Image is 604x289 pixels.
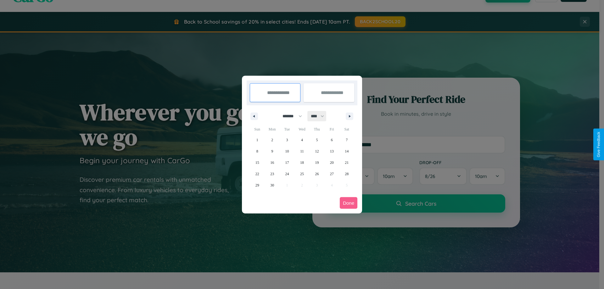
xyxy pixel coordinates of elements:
[255,168,259,180] span: 22
[346,134,348,146] span: 7
[265,157,279,168] button: 16
[294,124,309,134] span: Wed
[300,168,304,180] span: 25
[324,157,339,168] button: 20
[324,168,339,180] button: 27
[324,134,339,146] button: 6
[250,168,265,180] button: 22
[270,157,274,168] span: 16
[339,134,354,146] button: 7
[310,146,324,157] button: 12
[310,157,324,168] button: 19
[250,157,265,168] button: 15
[339,146,354,157] button: 14
[280,157,294,168] button: 17
[330,146,334,157] span: 13
[310,168,324,180] button: 26
[339,157,354,168] button: 21
[265,180,279,191] button: 30
[280,146,294,157] button: 10
[265,168,279,180] button: 23
[250,124,265,134] span: Sun
[330,157,334,168] span: 20
[294,168,309,180] button: 25
[310,134,324,146] button: 5
[270,168,274,180] span: 23
[345,157,349,168] span: 21
[285,146,289,157] span: 10
[280,124,294,134] span: Tue
[256,146,258,157] span: 8
[340,197,357,209] button: Done
[294,146,309,157] button: 11
[316,134,318,146] span: 5
[286,134,288,146] span: 3
[345,168,349,180] span: 28
[315,168,319,180] span: 26
[255,157,259,168] span: 15
[280,168,294,180] button: 24
[250,180,265,191] button: 29
[315,146,319,157] span: 12
[265,134,279,146] button: 2
[265,124,279,134] span: Mon
[300,146,304,157] span: 11
[285,157,289,168] span: 17
[331,134,333,146] span: 6
[250,146,265,157] button: 8
[324,146,339,157] button: 13
[271,146,273,157] span: 9
[255,180,259,191] span: 29
[265,146,279,157] button: 9
[339,168,354,180] button: 28
[256,134,258,146] span: 1
[280,134,294,146] button: 3
[285,168,289,180] span: 24
[315,157,319,168] span: 19
[330,168,334,180] span: 27
[301,134,303,146] span: 4
[270,180,274,191] span: 30
[294,157,309,168] button: 18
[339,124,354,134] span: Sat
[271,134,273,146] span: 2
[294,134,309,146] button: 4
[324,124,339,134] span: Fri
[250,134,265,146] button: 1
[300,157,304,168] span: 18
[310,124,324,134] span: Thu
[345,146,349,157] span: 14
[596,132,601,157] div: Give Feedback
